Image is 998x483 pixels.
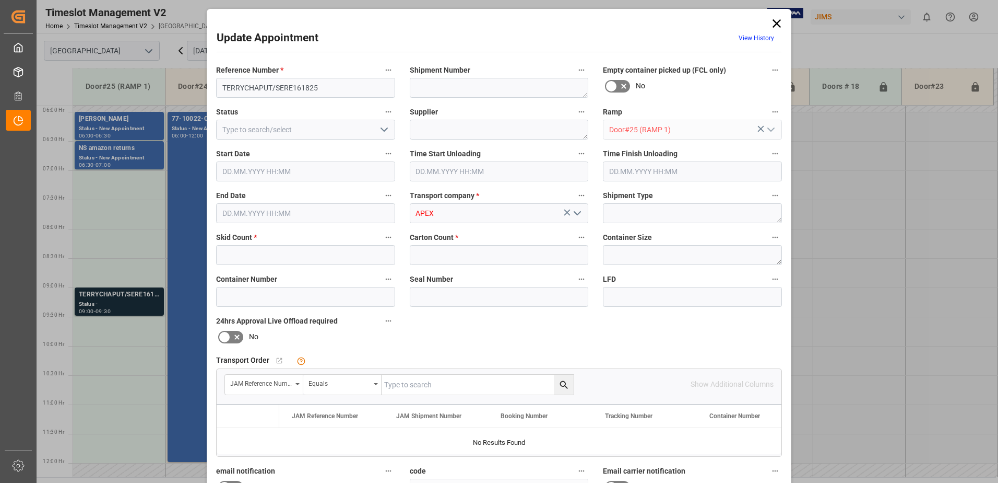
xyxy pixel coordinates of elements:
[216,274,277,285] span: Container Number
[217,30,318,47] h2: Update Appointment
[410,232,458,243] span: Carton Count
[410,274,453,285] span: Seal Number
[575,63,588,77] button: Shipment Number
[768,63,782,77] button: Empty container picked up (FCL only)
[768,147,782,160] button: Time Finish Unloading
[382,314,395,328] button: 24hrs Approval Live Offload required
[569,205,585,222] button: open menu
[410,190,479,201] span: Transport company
[768,231,782,244] button: Container Size
[225,375,303,395] button: open menu
[709,412,760,420] span: Container Number
[375,122,391,138] button: open menu
[216,162,395,181] input: DD.MM.YYYY HH:MM
[230,376,292,388] div: JAM Reference Number
[575,189,588,202] button: Transport company *
[216,107,238,118] span: Status
[410,107,438,118] span: Supplier
[636,80,645,91] span: No
[303,375,382,395] button: open menu
[382,147,395,160] button: Start Date
[605,412,652,420] span: Tracking Number
[501,412,548,420] span: Booking Number
[216,65,283,76] span: Reference Number
[739,34,774,42] a: View History
[768,189,782,202] button: Shipment Type
[410,148,481,159] span: Time Start Unloading
[216,316,338,327] span: 24hrs Approval Live Offload required
[382,464,395,478] button: email notification
[768,464,782,478] button: Email carrier notification
[575,231,588,244] button: Carton Count *
[575,464,588,478] button: code
[410,466,426,477] span: code
[410,65,470,76] span: Shipment Number
[216,120,395,140] input: Type to search/select
[603,274,616,285] span: LFD
[575,105,588,119] button: Supplier
[396,412,461,420] span: JAM Shipment Number
[554,375,574,395] button: search button
[768,272,782,286] button: LFD
[216,466,275,477] span: email notification
[216,148,250,159] span: Start Date
[216,232,257,243] span: Skid Count
[603,232,652,243] span: Container Size
[382,272,395,286] button: Container Number
[768,105,782,119] button: Ramp
[762,122,778,138] button: open menu
[216,203,395,223] input: DD.MM.YYYY HH:MM
[382,375,574,395] input: Type to search
[603,65,726,76] span: Empty container picked up (FCL only)
[575,147,588,160] button: Time Start Unloading
[603,466,685,477] span: Email carrier notification
[382,189,395,202] button: End Date
[216,190,246,201] span: End Date
[308,376,370,388] div: Equals
[249,331,258,342] span: No
[216,355,269,366] span: Transport Order
[603,148,678,159] span: Time Finish Unloading
[603,120,782,140] input: Type to search/select
[382,63,395,77] button: Reference Number *
[603,162,782,181] input: DD.MM.YYYY HH:MM
[382,105,395,119] button: Status
[410,162,589,181] input: DD.MM.YYYY HH:MM
[382,231,395,244] button: Skid Count *
[603,190,653,201] span: Shipment Type
[575,272,588,286] button: Seal Number
[603,107,622,118] span: Ramp
[292,412,358,420] span: JAM Reference Number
